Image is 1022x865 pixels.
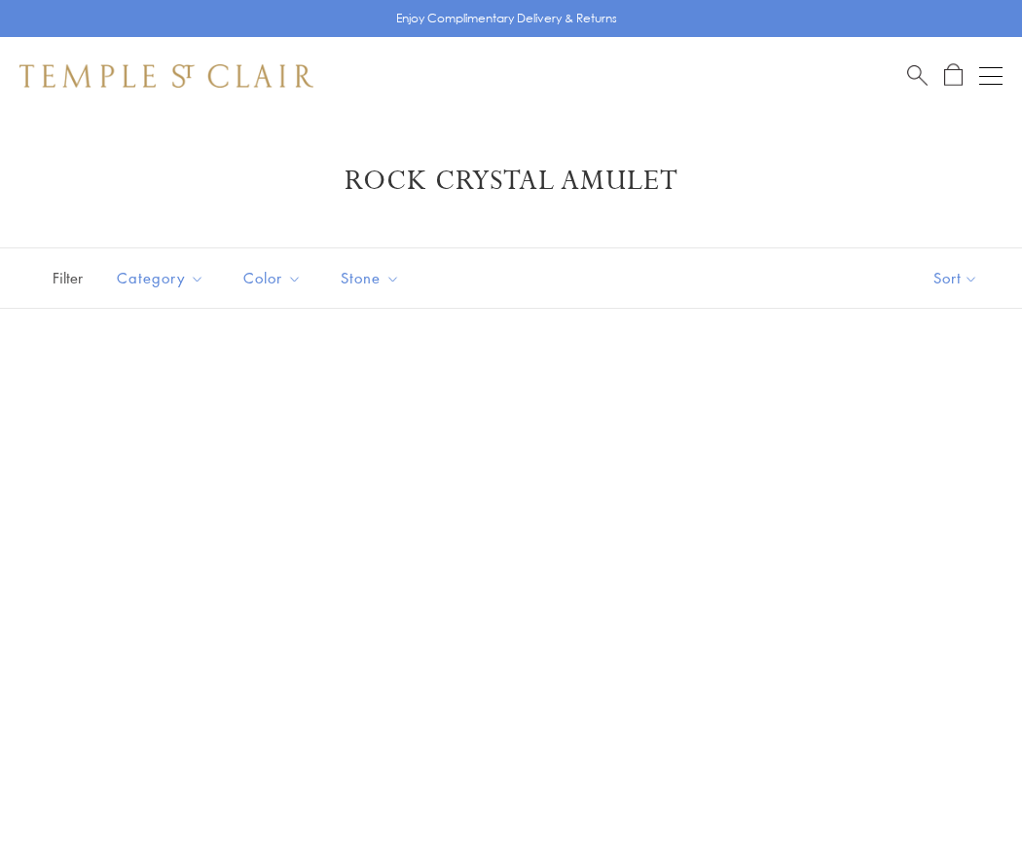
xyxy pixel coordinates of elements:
[102,256,219,300] button: Category
[49,164,973,199] h1: Rock Crystal Amulet
[396,9,617,28] p: Enjoy Complimentary Delivery & Returns
[944,63,963,88] a: Open Shopping Bag
[331,266,415,290] span: Stone
[907,63,928,88] a: Search
[326,256,415,300] button: Stone
[19,64,313,88] img: Temple St. Clair
[229,256,316,300] button: Color
[979,64,1003,88] button: Open navigation
[107,266,219,290] span: Category
[890,248,1022,308] button: Show sort by
[234,266,316,290] span: Color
